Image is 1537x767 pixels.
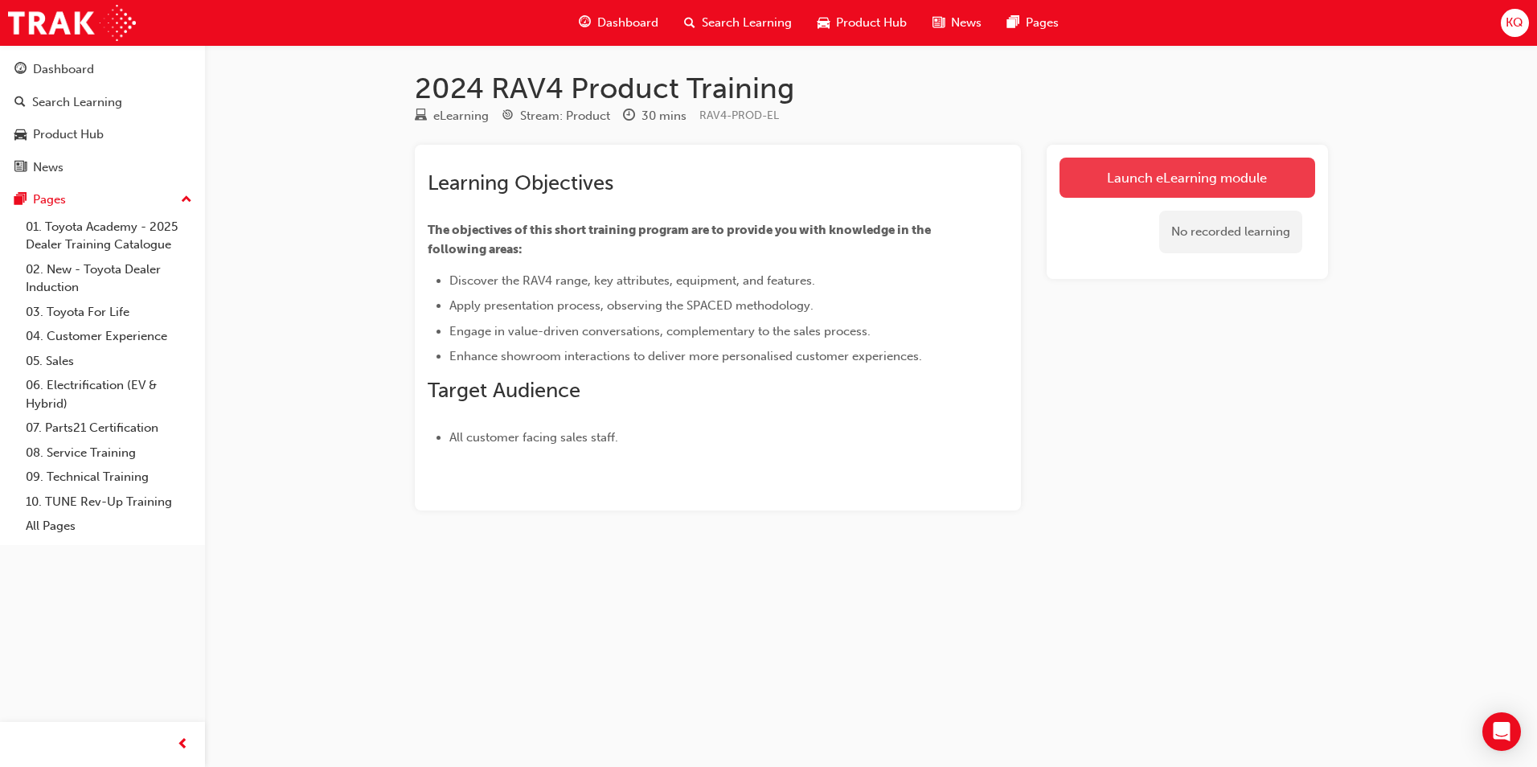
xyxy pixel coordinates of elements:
a: Search Learning [6,88,199,117]
span: news-icon [14,161,27,175]
button: Pages [6,185,199,215]
a: Product Hub [6,120,199,150]
span: The objectives of this short training program are to provide you with knowledge in the following ... [428,223,933,256]
img: Trak [8,5,136,41]
div: Pages [33,191,66,209]
span: Learning resource code [699,109,779,122]
a: news-iconNews [920,6,994,39]
span: Target Audience [428,378,580,403]
span: Pages [1026,14,1059,32]
span: Learning Objectives [428,170,613,195]
div: Duration [623,106,687,126]
a: 03. Toyota For Life [19,300,199,325]
span: target-icon [502,109,514,124]
div: Stream: Product [520,107,610,125]
span: Search Learning [702,14,792,32]
h1: 2024 RAV4 Product Training [415,71,1328,106]
a: News [6,153,199,183]
span: Engage in value-driven conversations, complementary to the sales process. [449,324,871,338]
a: car-iconProduct Hub [805,6,920,39]
div: Search Learning [32,93,122,112]
span: up-icon [181,190,192,211]
a: 01. Toyota Academy - 2025 Dealer Training Catalogue [19,215,199,257]
span: search-icon [14,96,26,110]
a: All Pages [19,514,199,539]
span: guage-icon [579,13,591,33]
a: Dashboard [6,55,199,84]
span: Product Hub [836,14,907,32]
a: 08. Service Training [19,441,199,466]
div: Stream [502,106,610,126]
span: pages-icon [14,193,27,207]
a: guage-iconDashboard [566,6,671,39]
span: News [951,14,982,32]
a: 05. Sales [19,349,199,374]
span: car-icon [14,128,27,142]
div: 30 mins [641,107,687,125]
div: Product Hub [33,125,104,144]
div: No recorded learning [1159,211,1302,253]
a: pages-iconPages [994,6,1072,39]
span: Enhance showroom interactions to deliver more personalised customer experiences. [449,349,922,363]
a: 06. Electrification (EV & Hybrid) [19,373,199,416]
a: search-iconSearch Learning [671,6,805,39]
span: guage-icon [14,63,27,77]
span: All customer facing sales staff. [449,430,618,445]
span: learningResourceType_ELEARNING-icon [415,109,427,124]
div: Open Intercom Messenger [1482,712,1521,751]
span: Apply presentation process, observing the SPACED methodology. [449,298,814,313]
button: DashboardSearch LearningProduct HubNews [6,51,199,185]
span: news-icon [932,13,945,33]
a: 07. Parts21 Certification [19,416,199,441]
a: 02. New - Toyota Dealer Induction [19,257,199,300]
span: clock-icon [623,109,635,124]
div: Type [415,106,489,126]
span: Discover the RAV4 range, key attributes, equipment, and features. [449,273,815,288]
span: search-icon [684,13,695,33]
span: Dashboard [597,14,658,32]
a: Launch eLearning module [1060,158,1315,198]
span: pages-icon [1007,13,1019,33]
span: car-icon [818,13,830,33]
div: Dashboard [33,60,94,79]
button: KQ [1501,9,1529,37]
a: 04. Customer Experience [19,324,199,349]
a: 10. TUNE Rev-Up Training [19,490,199,515]
span: prev-icon [177,735,189,755]
span: KQ [1506,14,1523,32]
div: eLearning [433,107,489,125]
a: 09. Technical Training [19,465,199,490]
div: News [33,158,64,177]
